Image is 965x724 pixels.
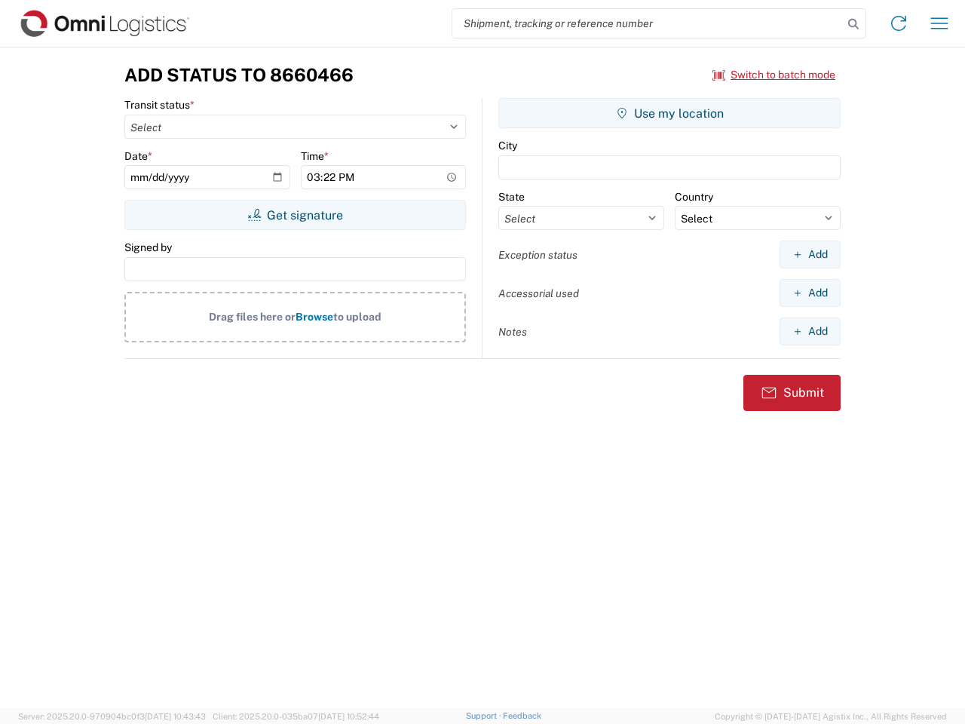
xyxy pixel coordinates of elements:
[333,311,381,323] span: to upload
[715,710,947,723] span: Copyright © [DATE]-[DATE] Agistix Inc., All Rights Reserved
[145,712,206,721] span: [DATE] 10:43:43
[498,98,841,128] button: Use my location
[498,139,517,152] label: City
[318,712,379,721] span: [DATE] 10:52:44
[124,241,172,254] label: Signed by
[498,248,577,262] label: Exception status
[498,325,527,339] label: Notes
[124,64,354,86] h3: Add Status to 8660466
[503,711,541,720] a: Feedback
[124,98,195,112] label: Transit status
[675,190,713,204] label: Country
[124,149,152,163] label: Date
[124,200,466,230] button: Get signature
[780,241,841,268] button: Add
[780,318,841,345] button: Add
[780,279,841,307] button: Add
[466,711,504,720] a: Support
[18,712,206,721] span: Server: 2025.20.0-970904bc0f3
[209,311,296,323] span: Drag files here or
[301,149,329,163] label: Time
[743,375,841,411] button: Submit
[452,9,843,38] input: Shipment, tracking or reference number
[498,190,525,204] label: State
[498,287,579,300] label: Accessorial used
[213,712,379,721] span: Client: 2025.20.0-035ba07
[296,311,333,323] span: Browse
[712,63,835,87] button: Switch to batch mode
